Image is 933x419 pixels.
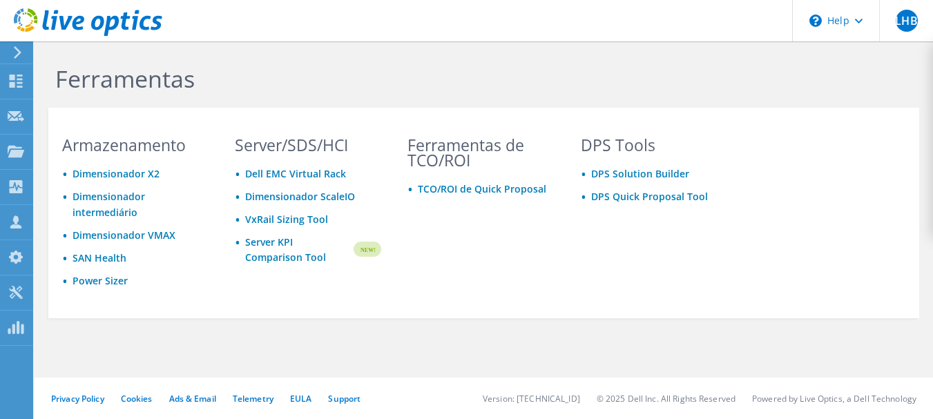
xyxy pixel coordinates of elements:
a: TCO/ROI de Quick Proposal [418,182,546,195]
a: Power Sizer [73,274,128,287]
svg: \n [809,14,822,27]
li: © 2025 Dell Inc. All Rights Reserved [597,393,735,405]
a: Telemetry [233,393,273,405]
li: Version: [TECHNICAL_ID] [483,393,580,405]
li: Powered by Live Optics, a Dell Technology [752,393,916,405]
a: Support [328,393,360,405]
a: Ads & Email [169,393,216,405]
a: Privacy Policy [51,393,104,405]
a: VxRail Sizing Tool [245,213,328,226]
img: new-badge.svg [352,233,381,266]
a: Dimensionador VMAX [73,228,175,242]
a: Cookies [121,393,153,405]
h3: Ferramentas de TCO/ROI [407,137,554,168]
h1: Ferramentas [55,64,905,93]
a: Server KPI Comparison Tool [245,235,352,265]
a: Dimensionador X2 [73,167,160,180]
h3: Armazenamento [62,137,209,153]
a: Dell EMC Virtual Rack [245,167,346,180]
a: Dimensionador intermediário [73,190,145,219]
a: DPS Quick Proposal Tool [591,190,708,203]
h3: Server/SDS/HCI [235,137,381,153]
span: LHB [896,10,918,32]
a: EULA [290,393,311,405]
a: DPS Solution Builder [591,167,689,180]
h3: DPS Tools [581,137,727,153]
a: SAN Health [73,251,126,264]
a: Dimensionador ScaleIO [245,190,355,203]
